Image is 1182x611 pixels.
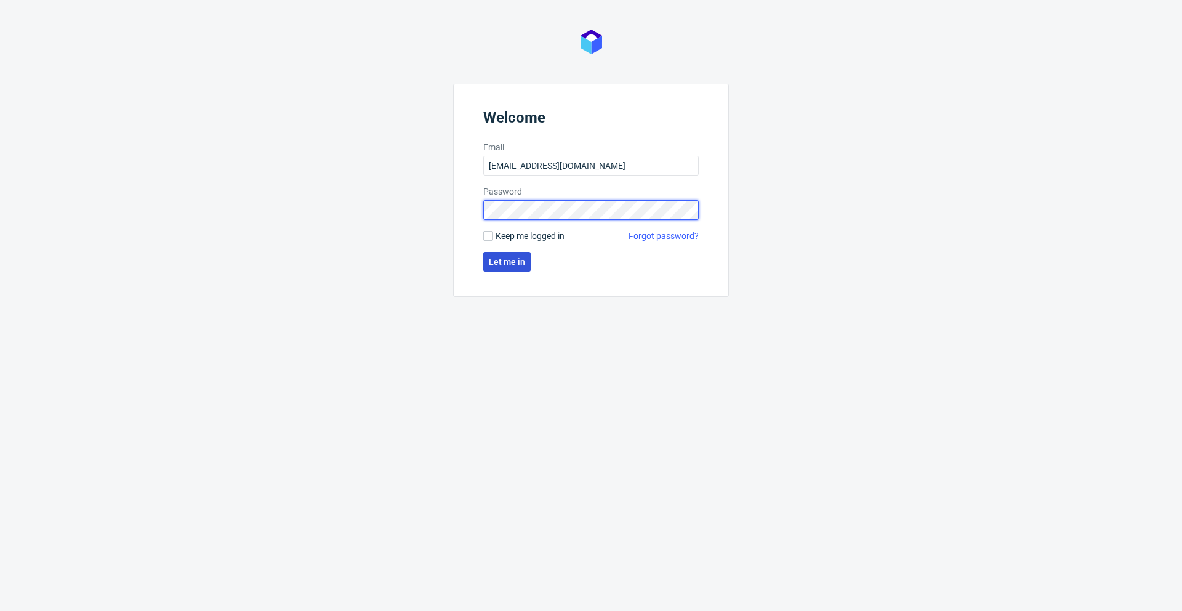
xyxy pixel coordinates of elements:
[483,156,699,176] input: you@youremail.com
[483,185,699,198] label: Password
[489,257,525,266] span: Let me in
[483,109,699,131] header: Welcome
[483,141,699,153] label: Email
[483,252,531,272] button: Let me in
[496,230,565,242] span: Keep me logged in
[629,230,699,242] a: Forgot password?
